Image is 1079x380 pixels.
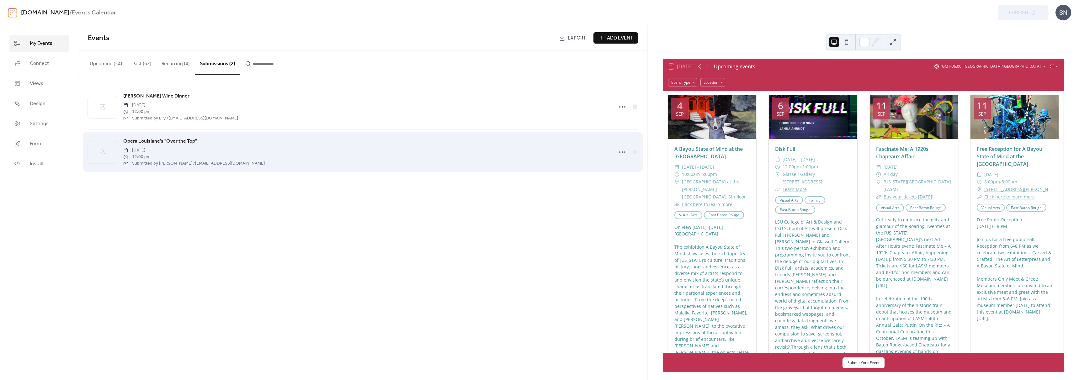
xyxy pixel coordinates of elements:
span: - [801,163,802,171]
button: Submit Your Event [842,357,885,368]
button: Past (62) [127,51,157,74]
span: Add Event [607,34,633,42]
div: ​ [775,156,780,163]
span: [DATE] [123,102,238,108]
a: Click here to learn more [682,201,732,207]
span: Opera Louisiane's "Over the Top" [123,138,197,145]
span: [DATE] [984,171,998,178]
div: 4 [677,101,683,110]
a: Fascinate Me: A 1920s Chapeaux Affair [876,145,928,160]
span: 12:00pm [783,163,801,171]
a: [DOMAIN_NAME] [21,7,69,19]
a: My Events [9,35,69,52]
div: ​ [775,171,780,178]
div: Upcoming events [714,63,755,70]
a: Settings [9,115,69,132]
span: 12:00 pm [123,154,265,160]
span: [DATE] [123,147,265,154]
span: 6:00pm [984,178,1000,186]
a: Learn More [783,186,807,192]
a: Connect [9,55,69,72]
span: [DATE] - [DATE] [682,163,714,171]
button: Upcoming (54) [85,51,127,74]
a: Form [9,135,69,152]
div: 11 [977,101,987,110]
button: Recurring (4) [157,51,195,74]
span: 1:00pm [802,163,818,171]
img: logo [8,8,17,18]
span: [US_STATE][GEOGRAPHIC_DATA] (LASM) [884,178,952,193]
b: Events Calendar [72,7,116,19]
div: Sep [978,112,986,116]
span: 8:00pm [1002,178,1017,186]
span: Install [30,160,43,168]
span: - [700,171,701,178]
button: Add Event [593,32,638,44]
a: Disk Full [775,145,795,152]
div: ​ [674,201,679,208]
div: Free Public Reception [DATE] 6–8 PM Join us for a free public Fall Reception from 6–8 PM as we ce... [970,216,1059,322]
span: All day [884,171,898,178]
a: Opera Louisiane's "Over the Top" [123,137,197,145]
div: ​ [674,171,679,178]
div: ​ [876,163,881,171]
span: Form [30,140,41,148]
a: Export [554,32,591,44]
div: Sep [676,112,684,116]
a: A Bayou State of Mind at the [GEOGRAPHIC_DATA] [674,145,743,160]
div: ​ [977,186,982,193]
button: Submissions (2) [195,51,240,75]
span: [DATE] - [DATE] [783,156,815,163]
span: Views [30,80,43,87]
a: [PERSON_NAME] Wine Dinner [123,92,189,100]
span: Export [568,34,586,42]
span: Glassell Gallery [STREET_ADDRESS] [783,171,851,186]
div: ​ [876,193,881,201]
span: Events [88,31,109,45]
a: Free Reception for A Bayou State of Mind at the [GEOGRAPHIC_DATA] [977,145,1042,167]
div: ​ [775,186,780,193]
div: ​ [876,178,881,186]
div: ​ [775,163,780,171]
div: ​ [674,178,679,186]
span: Submitted by Lily / [EMAIL_ADDRESS][DOMAIN_NAME] [123,115,238,122]
span: Design [30,100,45,108]
a: Install [9,155,69,172]
span: Connect [30,60,49,67]
div: SN [1055,5,1071,20]
span: [DATE] [884,163,898,171]
div: ​ [977,193,982,201]
a: [STREET_ADDRESS][PERSON_NAME] Ceter for the Arts, [GEOGRAPHIC_DATA], [GEOGRAPHIC_DATA] [984,186,1052,193]
span: - [1000,178,1002,186]
div: Get ready to embrace the glitz and glamour of the Roaring Twenties at the [US_STATE][GEOGRAPHIC_D... [870,216,958,368]
div: ​ [977,171,982,178]
div: 11 [876,101,887,110]
span: 12:00 pm [123,108,238,115]
div: Sep [878,112,885,116]
span: (GMT-06:00) [GEOGRAPHIC_DATA]/[GEOGRAPHIC_DATA] [941,65,1041,68]
div: ​ [977,178,982,186]
span: 5:00pm [701,171,717,178]
span: Submitted by [PERSON_NAME] / [EMAIL_ADDRESS][DOMAIN_NAME] [123,160,265,167]
a: Design [9,95,69,112]
span: [PERSON_NAME] Wine Dinner [123,92,189,100]
b: / [69,7,72,19]
div: Sep [777,112,784,116]
span: Settings [30,120,49,128]
div: 6 [778,101,783,110]
a: Views [9,75,69,92]
a: Buy your tickets [DATE]! [884,194,933,200]
div: ​ [876,171,881,178]
span: 10:00am [682,171,700,178]
div: ​ [674,163,679,171]
span: [GEOGRAPHIC_DATA] at the [PERSON_NAME][GEOGRAPHIC_DATA], 5th floor [682,178,750,200]
span: My Events [30,40,52,47]
a: Click here to learn more [984,194,1035,200]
